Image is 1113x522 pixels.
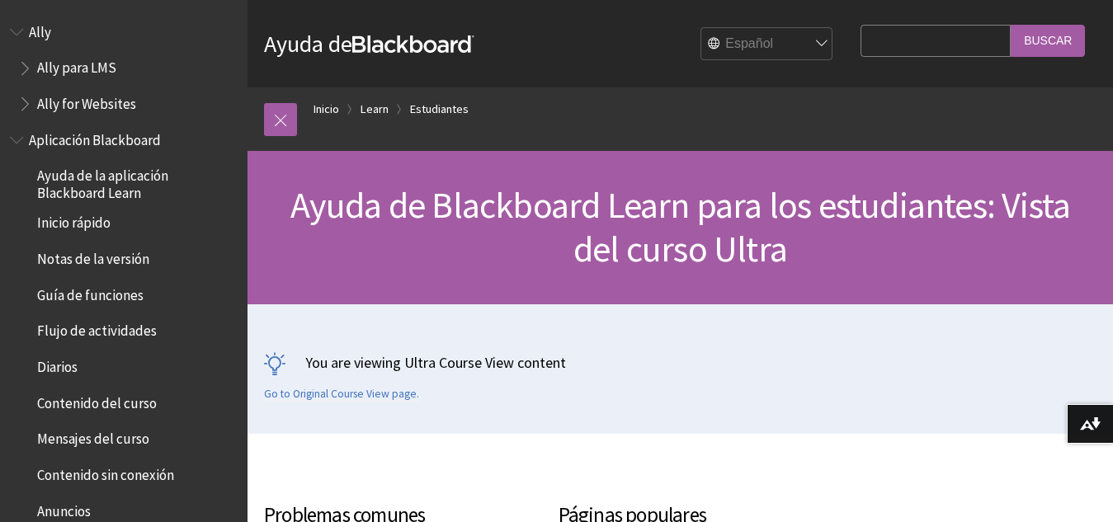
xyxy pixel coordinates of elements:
[37,54,116,77] span: Ally para LMS
[37,245,149,267] span: Notas de la versión
[10,18,238,118] nav: Book outline for Anthology Ally Help
[264,352,1096,373] p: You are viewing Ultra Course View content
[37,461,174,483] span: Contenido sin conexión
[29,18,51,40] span: Ally
[37,162,236,201] span: Ayuda de la aplicación Blackboard Learn
[314,99,339,120] a: Inicio
[701,28,833,61] select: Site Language Selector
[29,126,161,148] span: Aplicación Blackboard
[264,29,474,59] a: Ayuda deBlackboard
[37,497,91,520] span: Anuncios
[37,90,136,112] span: Ally for Websites
[264,387,419,402] a: Go to Original Course View page.
[290,182,1071,271] span: Ayuda de Blackboard Learn para los estudiantes: Vista del curso Ultra
[1011,25,1085,57] input: Buscar
[37,281,144,303] span: Guía de funciones
[410,99,469,120] a: Estudiantes
[37,426,149,448] span: Mensajes del curso
[361,99,389,120] a: Learn
[37,317,157,340] span: Flujo de actividades
[37,209,111,232] span: Inicio rápido
[37,389,157,411] span: Contenido del curso
[37,353,78,375] span: Diarios
[352,35,474,53] strong: Blackboard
